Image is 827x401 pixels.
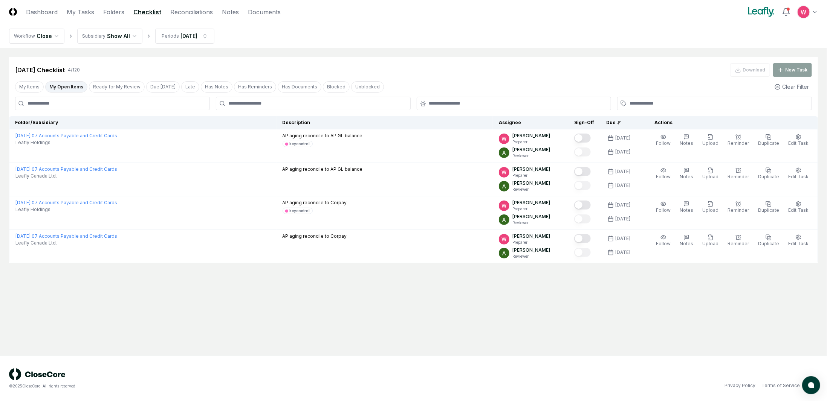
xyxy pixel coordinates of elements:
[758,207,779,213] span: Duplicate
[615,249,630,256] div: [DATE]
[654,199,672,215] button: Follow
[82,33,105,39] div: Subsidiary
[788,140,809,146] span: Edit Task
[701,199,720,215] button: Upload
[680,140,693,146] span: Notes
[702,207,718,213] span: Upload
[512,220,550,226] p: Reviewer
[512,240,550,245] p: Preparer
[758,241,779,246] span: Duplicate
[15,133,32,138] span: [DATE] :
[758,174,779,179] span: Duplicate
[162,33,179,39] div: Periods
[701,132,720,148] button: Upload
[15,166,32,172] span: [DATE] :
[680,207,693,213] span: Notes
[146,81,180,93] button: Due Today
[9,368,66,380] img: logo
[757,199,781,215] button: Duplicate
[678,132,695,148] button: Notes
[574,134,591,143] button: Mark complete
[574,147,591,156] button: Mark complete
[103,8,124,17] a: Folders
[15,233,117,239] a: [DATE]:07 Accounts Payable and Credit Cards
[615,135,630,141] div: [DATE]
[15,200,32,205] span: [DATE] :
[512,132,550,139] p: [PERSON_NAME]
[283,166,363,173] p: AP aging reconcile to AP GL balance
[728,207,749,213] span: Reminder
[180,32,197,40] div: [DATE]
[512,247,550,254] p: [PERSON_NAME]
[15,139,50,146] span: Leafly Holdings
[726,233,751,249] button: Reminder
[283,233,347,240] p: AP aging reconcile to Corpay
[278,81,321,93] button: Has Documents
[568,116,600,129] th: Sign-Off
[512,139,550,145] p: Preparer
[758,140,779,146] span: Duplicate
[702,174,718,179] span: Upload
[512,213,550,220] p: [PERSON_NAME]
[201,81,232,93] button: Has Notes
[512,166,550,173] p: [PERSON_NAME]
[155,29,214,44] button: Periods[DATE]
[788,174,809,179] span: Edit Task
[493,116,568,129] th: Assignee
[728,174,749,179] span: Reminder
[787,199,810,215] button: Edit Task
[15,206,50,213] span: Leafly Holdings
[654,233,672,249] button: Follow
[606,119,636,126] div: Due
[654,132,672,148] button: Follow
[15,133,117,138] a: [DATE]:07 Accounts Payable and Credit Cards
[787,233,810,249] button: Edit Task
[512,233,550,240] p: [PERSON_NAME]
[222,8,239,17] a: Notes
[15,166,117,172] a: [DATE]:07 Accounts Payable and Credit Cards
[574,214,591,223] button: Mark complete
[512,180,550,187] p: [PERSON_NAME]
[170,8,213,17] a: Reconciliations
[499,134,509,144] img: ACg8ocIceHSWyQfagGvDoxhDyw_3B2kX-HJcUhl_gb0t8GGG-Ydwuw=s96-c
[499,181,509,191] img: ACg8ocKKg2129bkBZaX4SAoUQtxLaQ4j-f2PQjMuak4pDCyzCI-IvA=s96-c
[615,149,630,155] div: [DATE]
[67,8,94,17] a: My Tasks
[656,241,671,246] span: Follow
[9,116,277,129] th: Folder/Subsidiary
[323,81,350,93] button: Blocked
[15,240,57,246] span: Leafly Canada Ltd.
[512,153,550,159] p: Reviewer
[574,248,591,257] button: Mark complete
[68,67,80,73] div: 4 / 120
[678,199,695,215] button: Notes
[787,132,810,148] button: Edit Task
[15,81,44,93] button: My Items
[701,166,720,182] button: Upload
[726,199,751,215] button: Reminder
[248,8,281,17] a: Documents
[574,181,591,190] button: Mark complete
[15,173,57,179] span: Leafly Canada Ltd.
[615,216,630,222] div: [DATE]
[499,200,509,211] img: ACg8ocIceHSWyQfagGvDoxhDyw_3B2kX-HJcUhl_gb0t8GGG-Ydwuw=s96-c
[89,81,145,93] button: Ready for My Review
[277,116,493,129] th: Description
[656,207,671,213] span: Follow
[798,6,810,18] img: ACg8ocIceHSWyQfagGvDoxhDyw_3B2kX-HJcUhl_gb0t8GGG-Ydwuw=s96-c
[656,140,671,146] span: Follow
[15,65,65,74] div: [DATE] Checklist
[234,81,276,93] button: Has Reminders
[574,167,591,176] button: Mark complete
[726,166,751,182] button: Reminder
[788,207,809,213] span: Edit Task
[9,8,17,16] img: Logo
[702,140,718,146] span: Upload
[761,382,800,389] a: Terms of Service
[726,132,751,148] button: Reminder
[728,140,749,146] span: Reminder
[9,383,414,389] div: © 2025 CloseCore. All rights reserved.
[45,81,87,93] button: My Open Items
[772,80,812,94] button: Clear Filter
[351,81,384,93] button: Unblocked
